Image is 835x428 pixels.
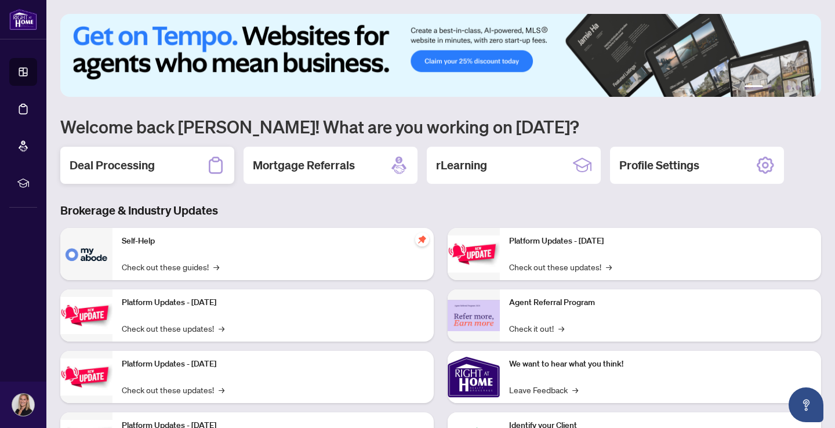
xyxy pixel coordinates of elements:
[60,297,112,333] img: Platform Updates - September 16, 2025
[796,85,800,90] button: 5
[122,260,219,273] a: Check out these guides!→
[60,358,112,395] img: Platform Updates - July 21, 2025
[558,322,564,335] span: →
[509,383,578,396] a: Leave Feedback→
[60,228,112,280] img: Self-Help
[448,235,500,272] img: Platform Updates - June 23, 2025
[572,383,578,396] span: →
[122,296,424,309] p: Platform Updates - [DATE]
[60,202,821,219] h3: Brokerage & Industry Updates
[509,235,812,248] p: Platform Updates - [DATE]
[745,85,763,90] button: 1
[786,85,791,90] button: 4
[777,85,782,90] button: 3
[60,115,821,137] h1: Welcome back [PERSON_NAME]! What are you working on [DATE]?
[509,322,564,335] a: Check it out!→
[789,387,823,422] button: Open asap
[253,157,355,173] h2: Mortgage Referrals
[122,235,424,248] p: Self-Help
[805,85,809,90] button: 6
[213,260,219,273] span: →
[60,14,821,97] img: Slide 0
[122,358,424,371] p: Platform Updates - [DATE]
[436,157,487,173] h2: rLearning
[122,322,224,335] a: Check out these updates!→
[12,394,34,416] img: Profile Icon
[768,85,772,90] button: 2
[448,351,500,403] img: We want to hear what you think!
[509,296,812,309] p: Agent Referral Program
[219,383,224,396] span: →
[606,260,612,273] span: →
[9,9,37,30] img: logo
[70,157,155,173] h2: Deal Processing
[122,383,224,396] a: Check out these updates!→
[619,157,699,173] h2: Profile Settings
[509,358,812,371] p: We want to hear what you think!
[219,322,224,335] span: →
[415,233,429,246] span: pushpin
[448,300,500,332] img: Agent Referral Program
[509,260,612,273] a: Check out these updates!→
